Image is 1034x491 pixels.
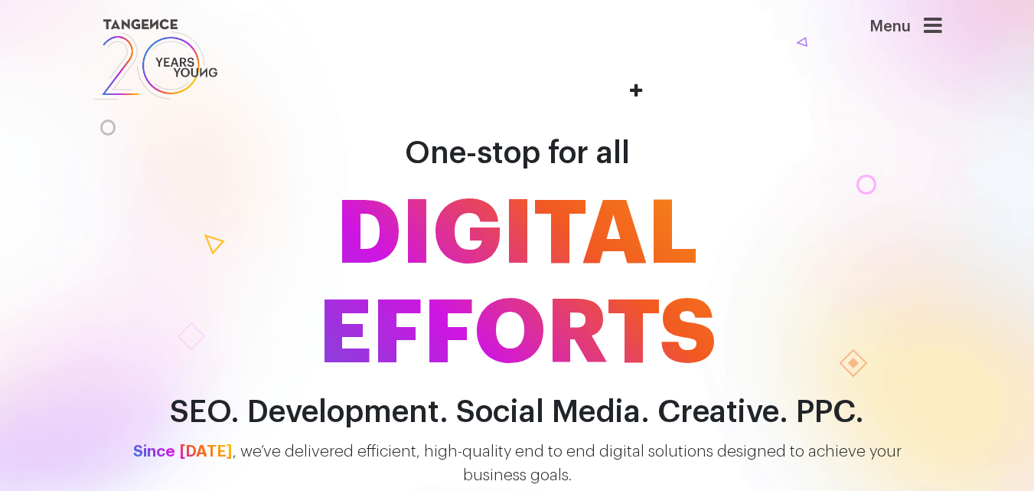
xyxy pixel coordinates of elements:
[81,395,954,430] h2: SEO. Development. Social Media. Creative. PPC.
[81,185,954,384] span: DIGITAL EFFORTS
[93,15,220,103] img: logo SVG
[81,440,954,488] p: , we’ve delivered efficient, high-quality end to end digital solutions designed to achieve your b...
[405,138,630,169] span: One-stop for all
[133,444,233,460] span: Since [DATE]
